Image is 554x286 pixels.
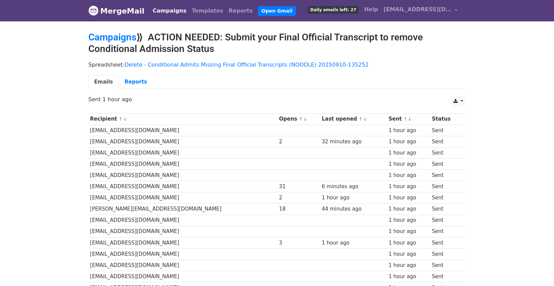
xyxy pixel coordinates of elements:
div: 1 hour ago [388,228,429,235]
a: Campaigns [150,4,189,18]
td: Sent [430,203,461,215]
div: 1 hour ago [388,172,429,179]
td: [PERSON_NAME][EMAIL_ADDRESS][DOMAIN_NAME] [88,203,277,215]
td: Sent [430,248,461,260]
td: Sent [430,237,461,248]
div: 1 hour ago [388,262,429,269]
th: Last opened [320,113,387,125]
a: ↑ [299,117,303,122]
td: [EMAIL_ADDRESS][DOMAIN_NAME] [88,192,277,203]
th: Status [430,113,461,125]
a: Open Gmail [258,6,296,16]
a: ↓ [123,117,127,122]
a: Templates [189,4,226,18]
div: 1 hour ago [322,194,385,202]
a: Campaigns [88,32,136,43]
div: 1 hour ago [388,205,429,213]
h2: ⟫ ACTION NEEDED: Submit your Final Official Transcript to remove Conditional Admission Status [88,32,466,54]
div: 3 [279,239,318,247]
td: [EMAIL_ADDRESS][DOMAIN_NAME] [88,271,277,282]
a: ↑ [119,117,123,122]
td: Sent [430,215,461,226]
div: 6 minutes ago [322,183,385,191]
td: Sent [430,181,461,192]
td: [EMAIL_ADDRESS][DOMAIN_NAME] [88,125,277,136]
div: 31 [279,183,318,191]
td: [EMAIL_ADDRESS][DOMAIN_NAME] [88,147,277,158]
td: [EMAIL_ADDRESS][DOMAIN_NAME] [88,248,277,260]
a: ↑ [359,117,363,122]
a: ↑ [403,117,407,122]
div: 1 hour ago [322,239,385,247]
a: ↓ [303,117,307,122]
th: Sent [387,113,430,125]
td: Sent [430,159,461,170]
a: Daily emails left: 27 [305,3,361,16]
td: Sent [430,136,461,147]
p: Spreadsheet: [88,61,466,68]
td: [EMAIL_ADDRESS][DOMAIN_NAME] [88,136,277,147]
a: MergeMail [88,4,144,18]
th: Opens [277,113,320,125]
td: [EMAIL_ADDRESS][DOMAIN_NAME] [88,170,277,181]
div: 1 hour ago [388,194,429,202]
td: [EMAIL_ADDRESS][DOMAIN_NAME] [88,237,277,248]
th: Recipient [88,113,277,125]
td: Sent [430,226,461,237]
td: [EMAIL_ADDRESS][DOMAIN_NAME] [88,226,277,237]
td: Sent [430,147,461,158]
td: Sent [430,125,461,136]
div: 44 minutes ago [322,205,385,213]
div: 1 hour ago [388,160,429,168]
a: ↓ [408,117,412,122]
div: 1 hour ago [388,149,429,157]
p: Sent 1 hour ago [88,96,466,103]
div: 2 [279,138,318,146]
td: Sent [430,271,461,282]
div: 1 hour ago [388,138,429,146]
a: Emails [88,75,119,89]
a: Help [361,3,381,16]
div: 1 hour ago [388,183,429,191]
div: 1 hour ago [388,127,429,135]
td: Sent [430,192,461,203]
td: Sent [430,260,461,271]
td: [EMAIL_ADDRESS][DOMAIN_NAME] [88,181,277,192]
td: [EMAIL_ADDRESS][DOMAIN_NAME] [88,159,277,170]
td: [EMAIL_ADDRESS][DOMAIN_NAME] [88,215,277,226]
div: 1 hour ago [388,239,429,247]
span: Daily emails left: 27 [308,6,359,14]
div: 1 hour ago [388,273,429,281]
a: Delete - Conditional Admits Missing Final Official Transcripts (NOODLE) 20250910-135252 [124,61,368,68]
div: 18 [279,205,318,213]
img: MergeMail logo [88,5,99,16]
div: 1 hour ago [388,250,429,258]
td: [EMAIL_ADDRESS][DOMAIN_NAME] [88,260,277,271]
td: Sent [430,170,461,181]
a: ↓ [363,117,367,122]
div: 2 [279,194,318,202]
div: 32 minutes ago [322,138,385,146]
a: Reports [119,75,153,89]
span: [EMAIL_ADDRESS][DOMAIN_NAME] [383,5,451,14]
a: Reports [226,4,256,18]
a: [EMAIL_ADDRESS][DOMAIN_NAME] [381,3,460,19]
div: 1 hour ago [388,216,429,224]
